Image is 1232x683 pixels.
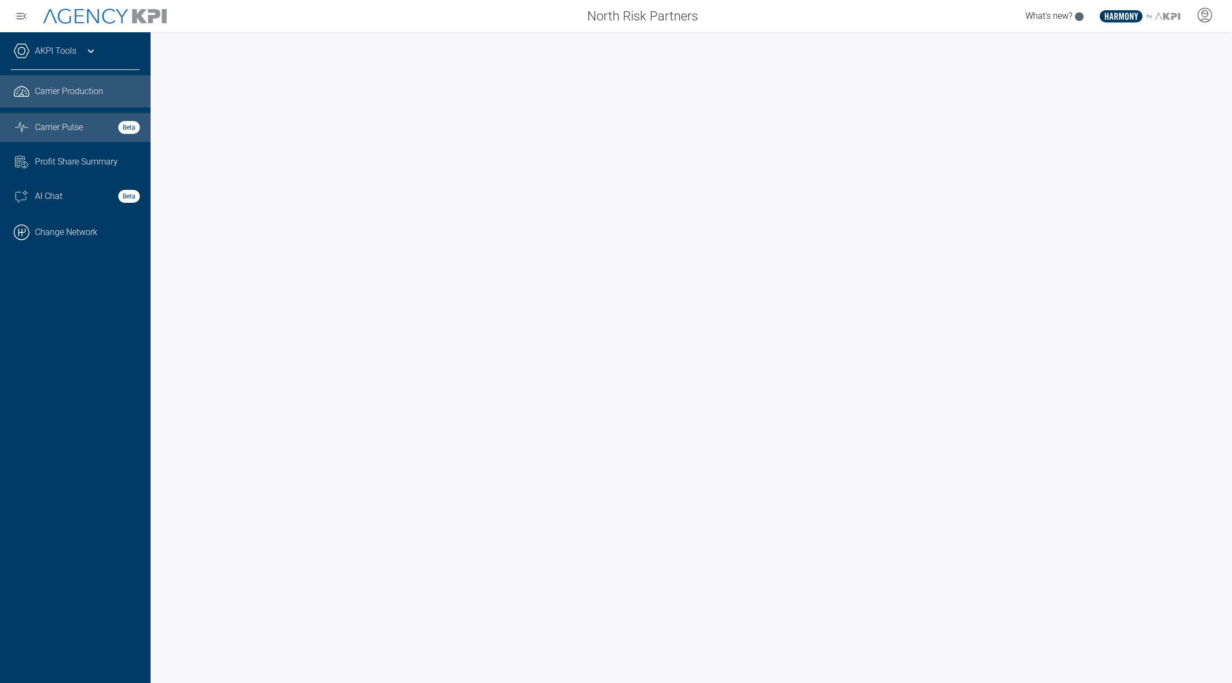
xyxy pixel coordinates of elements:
[35,121,83,134] span: Carrier Pulse
[587,6,698,26] span: North Risk Partners
[1026,11,1072,21] span: What's new?
[118,190,140,203] strong: Beta
[118,121,140,134] strong: Beta
[35,190,62,203] span: AI Chat
[43,9,167,24] img: AgencyKPI
[35,45,76,58] a: AKPI Tools
[35,155,118,168] span: Profit Share Summary
[35,85,103,98] span: Carrier Production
